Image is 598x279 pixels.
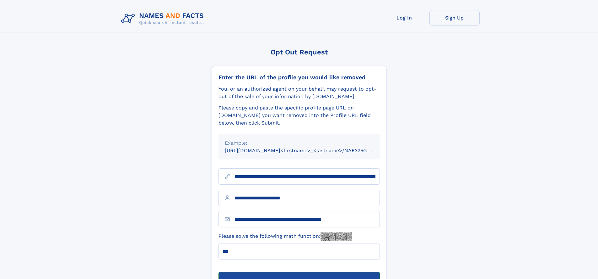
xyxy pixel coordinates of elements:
[218,232,352,241] label: Please solve the following math function:
[225,139,374,147] div: Example:
[379,10,429,25] a: Log In
[212,48,386,56] div: Opt Out Request
[218,85,380,100] div: You, or an authorized agent on your behalf, may request to opt-out of the sale of your informatio...
[429,10,480,25] a: Sign Up
[218,74,380,81] div: Enter the URL of the profile you would like removed
[225,148,392,153] small: [URL][DOMAIN_NAME]<firstname>_<lastname>/NAF325G-xxxxxxxx
[119,10,209,27] img: Logo Names and Facts
[218,104,380,127] div: Please copy and paste the specific profile page URL on [DOMAIN_NAME] you want removed into the Pr...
